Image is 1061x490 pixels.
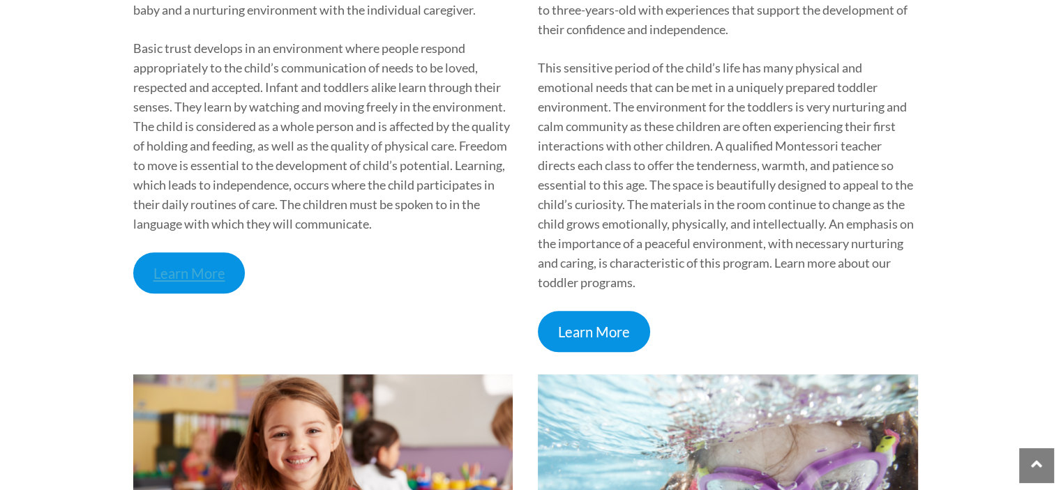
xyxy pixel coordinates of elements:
[133,38,513,233] p: Basic trust develops in an environment where people respond appropriately to the child’s communic...
[538,311,650,352] a: Learn More
[133,252,246,293] a: Learn More
[538,58,918,292] p: This sensitive period of the child’s life has many physical and emotional needs that can be met i...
